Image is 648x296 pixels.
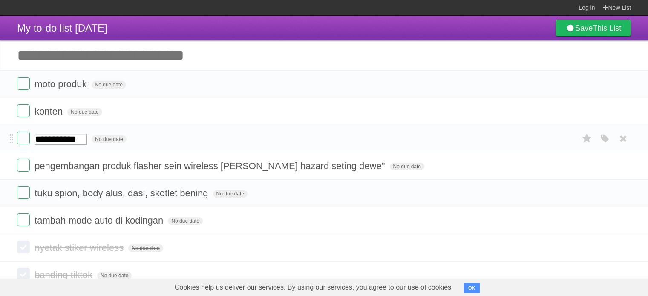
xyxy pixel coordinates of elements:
[97,272,132,279] span: No due date
[17,132,30,144] label: Done
[17,22,107,34] span: My to-do list [DATE]
[168,217,202,225] span: No due date
[35,242,126,253] span: nyetak stiker wireless
[35,79,89,89] span: moto produk
[464,283,480,293] button: OK
[35,215,165,226] span: tambah mode auto di kodingan
[166,279,462,296] span: Cookies help us deliver our services. By using our services, you agree to our use of cookies.
[92,81,126,89] span: No due date
[92,135,126,143] span: No due date
[17,268,30,281] label: Done
[17,104,30,117] label: Done
[17,213,30,226] label: Done
[128,244,163,252] span: No due date
[17,159,30,172] label: Done
[35,270,95,280] span: banding tiktok
[556,20,631,37] a: SaveThis List
[593,24,621,32] b: This List
[35,106,65,117] span: konten
[213,190,248,198] span: No due date
[17,186,30,199] label: Done
[17,241,30,253] label: Done
[579,132,595,146] label: Star task
[35,188,210,198] span: tuku spion, body alus, dasi, skotlet bening
[67,108,102,116] span: No due date
[390,163,424,170] span: No due date
[17,77,30,90] label: Done
[35,161,387,171] span: pengembangan produk flasher sein wireless [PERSON_NAME] hazard seting dewe"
